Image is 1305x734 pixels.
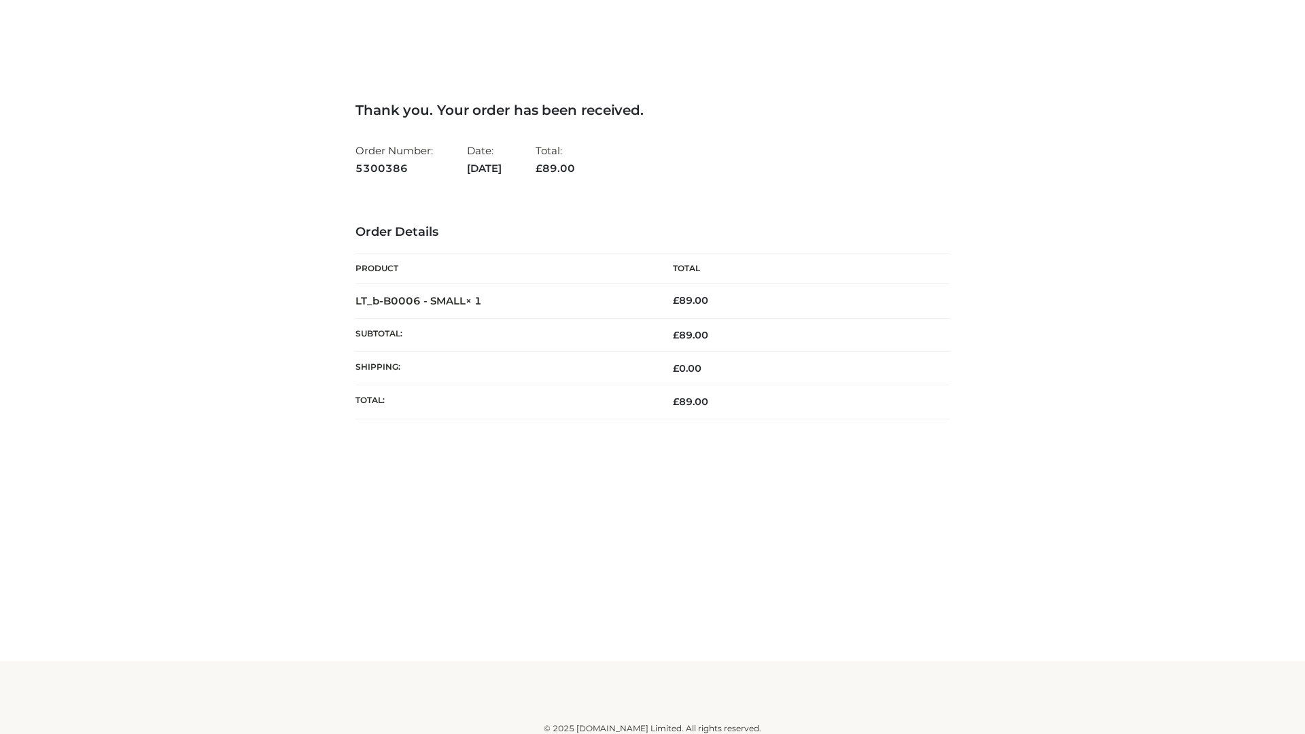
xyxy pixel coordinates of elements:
[673,329,679,341] span: £
[467,139,502,180] li: Date:
[355,102,950,118] h3: Thank you. Your order has been received.
[673,329,708,341] span: 89.00
[355,225,950,240] h3: Order Details
[536,162,542,175] span: £
[673,396,679,408] span: £
[355,385,652,419] th: Total:
[673,362,701,374] bdi: 0.00
[673,294,708,307] bdi: 89.00
[355,254,652,284] th: Product
[355,139,433,180] li: Order Number:
[673,362,679,374] span: £
[467,160,502,177] strong: [DATE]
[355,318,652,351] th: Subtotal:
[536,162,575,175] span: 89.00
[466,294,482,307] strong: × 1
[355,160,433,177] strong: 5300386
[652,254,950,284] th: Total
[355,352,652,385] th: Shipping:
[536,139,575,180] li: Total:
[355,294,482,307] strong: LT_b-B0006 - SMALL
[673,396,708,408] span: 89.00
[673,294,679,307] span: £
